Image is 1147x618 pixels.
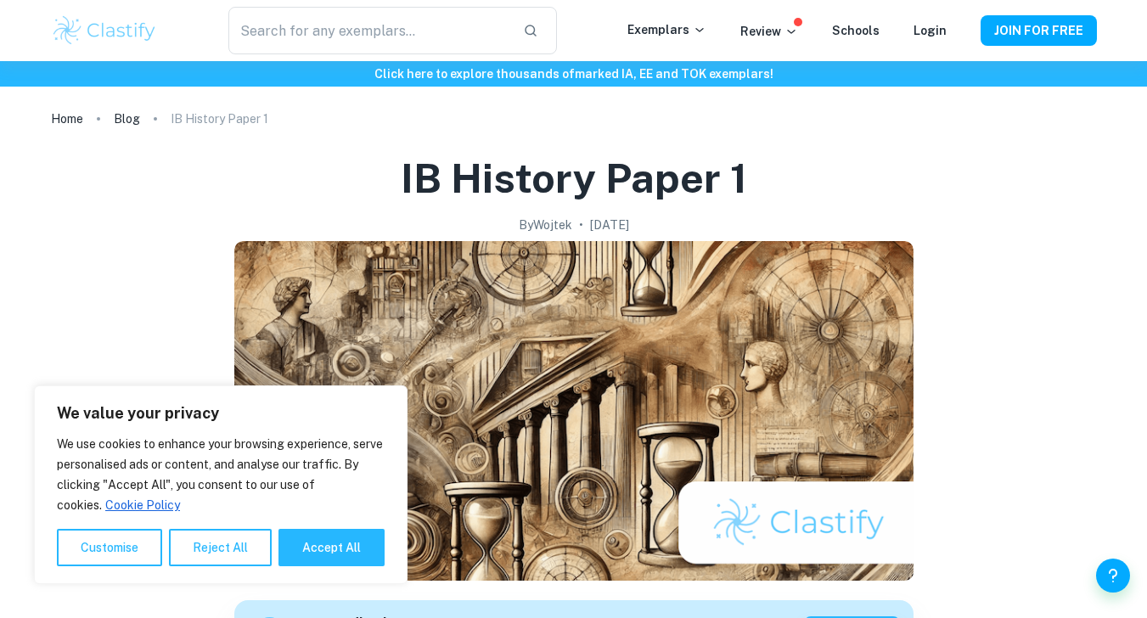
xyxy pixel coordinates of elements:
p: We use cookies to enhance your browsing experience, serve personalised ads or content, and analys... [57,434,385,515]
a: Cookie Policy [104,497,181,513]
button: JOIN FOR FREE [981,15,1097,46]
h1: IB History Paper 1 [401,151,747,205]
a: Blog [114,107,140,131]
input: Search for any exemplars... [228,7,509,54]
img: Clastify logo [51,14,159,48]
p: We value your privacy [57,403,385,424]
img: IB History Paper 1 cover image [234,241,914,581]
button: Help and Feedback [1096,559,1130,593]
button: Accept All [278,529,385,566]
p: Review [740,22,798,41]
h6: Click here to explore thousands of marked IA, EE and TOK exemplars ! [3,65,1144,83]
h2: By Wojtek [519,216,572,234]
button: Reject All [169,529,272,566]
a: Home [51,107,83,131]
p: Exemplars [627,20,706,39]
p: IB History Paper 1 [171,110,268,128]
a: Login [914,24,947,37]
h2: [DATE] [590,216,629,234]
a: Schools [832,24,880,37]
div: We value your privacy [34,385,408,584]
p: • [579,216,583,234]
button: Customise [57,529,162,566]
